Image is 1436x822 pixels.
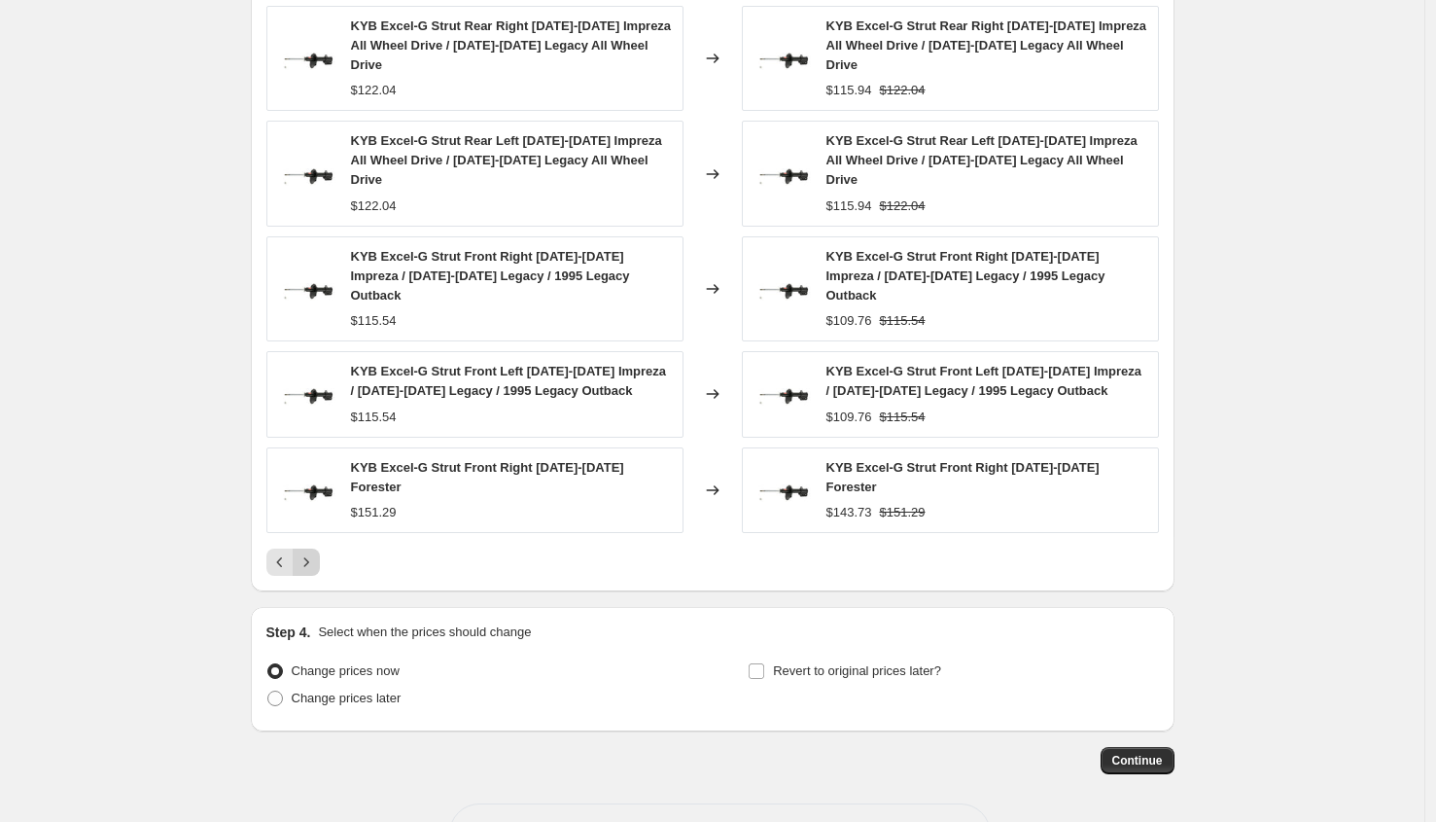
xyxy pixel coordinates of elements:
span: KYB Excel-G Strut Rear Right [DATE]-[DATE] Impreza All Wheel Drive / [DATE]-[DATE] Legacy All Whe... [351,18,672,72]
div: $115.54 [351,408,397,427]
span: KYB Excel-G Strut Rear Left [DATE]-[DATE] Impreza All Wheel Drive / [DATE]-[DATE] Legacy All Whee... [826,133,1138,187]
strike: $151.29 [880,503,926,522]
button: Previous [266,549,294,576]
img: kyb-excel-g-strut-front-left-1993-2001-impreza-1992-1999-legacy-1995-legacy-outback-334112-522247... [753,365,811,423]
img: kyb-excel-g-strut-front-left-1993-2001-impreza-1992-1999-legacy-1995-legacy-outback-334112-522247... [277,260,335,318]
div: $109.76 [826,311,872,331]
button: Next [293,549,320,576]
p: Select when the prices should change [318,623,531,642]
div: $122.04 [351,81,397,100]
img: kyb-excel-g-strut-front-left-2012-2016-impreza-339388-2640101_80x.jpg [277,461,335,519]
div: $115.94 [826,81,872,100]
span: KYB Excel-G Strut Front Left [DATE]-[DATE] Impreza / [DATE]-[DATE] Legacy / 1995 Legacy Outback [826,364,1142,398]
h2: Step 4. [266,623,311,642]
img: kyb-excel-g-strut-front-left-1993-2001-impreza-1992-1999-legacy-1995-legacy-outback-334112-522247... [277,29,335,88]
img: kyb-excel-g-strut-front-left-1993-2001-impreza-1992-1999-legacy-1995-legacy-outback-334112-522247... [753,145,811,203]
strike: $122.04 [880,81,926,100]
span: Change prices later [292,691,402,705]
img: kyb-excel-g-strut-front-left-1993-2001-impreza-1992-1999-legacy-1995-legacy-outback-334112-522247... [277,365,335,423]
div: $115.94 [826,197,872,216]
div: $109.76 [826,408,872,427]
img: kyb-excel-g-strut-front-left-2012-2016-impreza-339388-2640101_80x.jpg [753,461,811,519]
img: kyb-excel-g-strut-front-left-1993-2001-impreza-1992-1999-legacy-1995-legacy-outback-334112-522247... [753,260,811,318]
span: Change prices now [292,663,400,678]
div: $115.54 [351,311,397,331]
div: $143.73 [826,503,872,522]
span: KYB Excel-G Strut Front Right [DATE]-[DATE] Forester [351,460,624,494]
span: KYB Excel-G Strut Rear Left [DATE]-[DATE] Impreza All Wheel Drive / [DATE]-[DATE] Legacy All Whee... [351,133,662,187]
strike: $115.54 [880,408,926,427]
img: kyb-excel-g-strut-front-left-1993-2001-impreza-1992-1999-legacy-1995-legacy-outback-334112-522247... [753,29,811,88]
span: KYB Excel-G Strut Front Right [DATE]-[DATE] Impreza / [DATE]-[DATE] Legacy / 1995 Legacy Outback [351,249,630,303]
span: Continue [1112,753,1163,768]
span: KYB Excel-G Strut Rear Right [DATE]-[DATE] Impreza All Wheel Drive / [DATE]-[DATE] Legacy All Whe... [826,18,1147,72]
strike: $115.54 [880,311,926,331]
button: Continue [1101,747,1174,774]
div: $151.29 [351,503,397,522]
div: $122.04 [351,197,397,216]
strike: $122.04 [880,197,926,216]
span: KYB Excel-G Strut Front Right [DATE]-[DATE] Impreza / [DATE]-[DATE] Legacy / 1995 Legacy Outback [826,249,1105,303]
span: KYB Excel-G Strut Front Right [DATE]-[DATE] Forester [826,460,1100,494]
span: Revert to original prices later? [773,663,941,678]
nav: Pagination [266,549,320,576]
span: KYB Excel-G Strut Front Left [DATE]-[DATE] Impreza / [DATE]-[DATE] Legacy / 1995 Legacy Outback [351,364,667,398]
img: kyb-excel-g-strut-front-left-1993-2001-impreza-1992-1999-legacy-1995-legacy-outback-334112-522247... [277,145,335,203]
